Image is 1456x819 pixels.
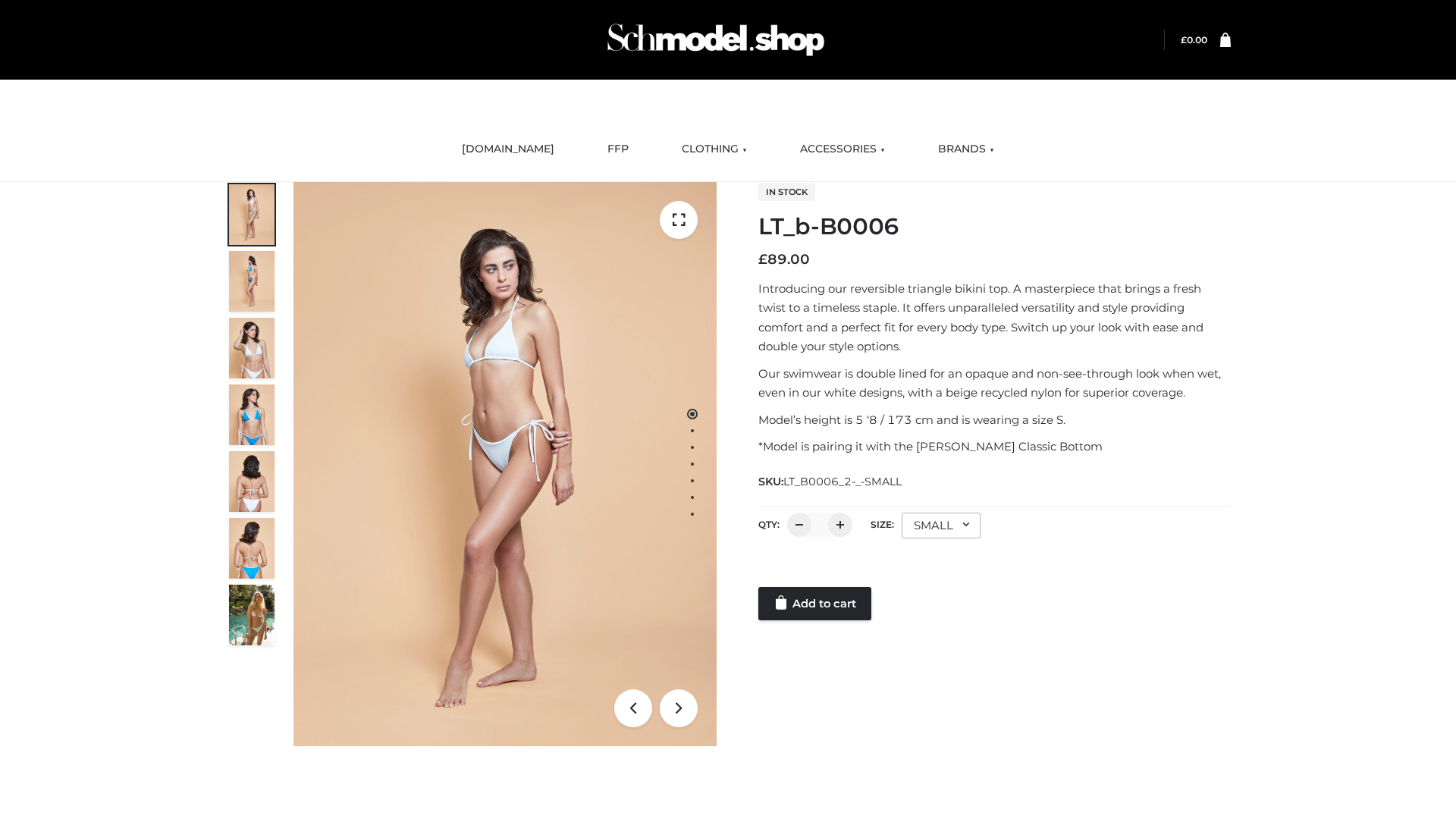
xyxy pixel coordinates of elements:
[758,279,1231,356] p: Introducing our reversible triangle bikini top. A masterpiece that brings a fresh twist to a time...
[229,585,275,645] img: Arieltop_CloudNine_AzureSky2.jpg
[758,519,780,530] label: QTY:
[450,133,566,166] a: [DOMAIN_NAME]
[871,519,894,530] label: Size:
[758,183,815,201] span: In stock
[902,513,981,538] div: SMALL
[293,182,717,746] img: ArielClassicBikiniTop_CloudNine_AzureSky_OW114ECO_1
[758,587,871,620] a: Add to cart
[758,472,903,491] span: SKU:
[789,133,896,166] a: ACCESSORIES
[229,518,275,579] img: ArielClassicBikiniTop_CloudNine_AzureSky_OW114ECO_8-scaled.jpg
[758,364,1231,403] p: Our swimwear is double lined for an opaque and non-see-through look when wet, even in our white d...
[596,133,640,166] a: FFP
[1181,34,1207,45] bdi: 0.00
[229,384,275,445] img: ArielClassicBikiniTop_CloudNine_AzureSky_OW114ECO_4-scaled.jpg
[229,318,275,378] img: ArielClassicBikiniTop_CloudNine_AzureSky_OW114ECO_3-scaled.jpg
[602,10,830,70] img: Schmodel Admin 964
[229,251,275,312] img: ArielClassicBikiniTop_CloudNine_AzureSky_OW114ECO_2-scaled.jpg
[670,133,758,166] a: CLOTHING
[229,451,275,512] img: ArielClassicBikiniTop_CloudNine_AzureSky_OW114ECO_7-scaled.jpg
[758,410,1231,430] p: Model’s height is 5 ‘8 / 173 cm and is wearing a size S.
[229,184,275,245] img: ArielClassicBikiniTop_CloudNine_AzureSky_OW114ECO_1-scaled.jpg
[1181,34,1187,45] span: £
[783,475,902,488] span: LT_B0006_2-_-SMALL
[758,251,810,268] bdi: 89.00
[1181,34,1207,45] a: £0.00
[927,133,1006,166] a: BRANDS
[758,213,1231,240] h1: LT_b-B0006
[758,251,767,268] span: £
[758,437,1231,457] p: *Model is pairing it with the [PERSON_NAME] Classic Bottom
